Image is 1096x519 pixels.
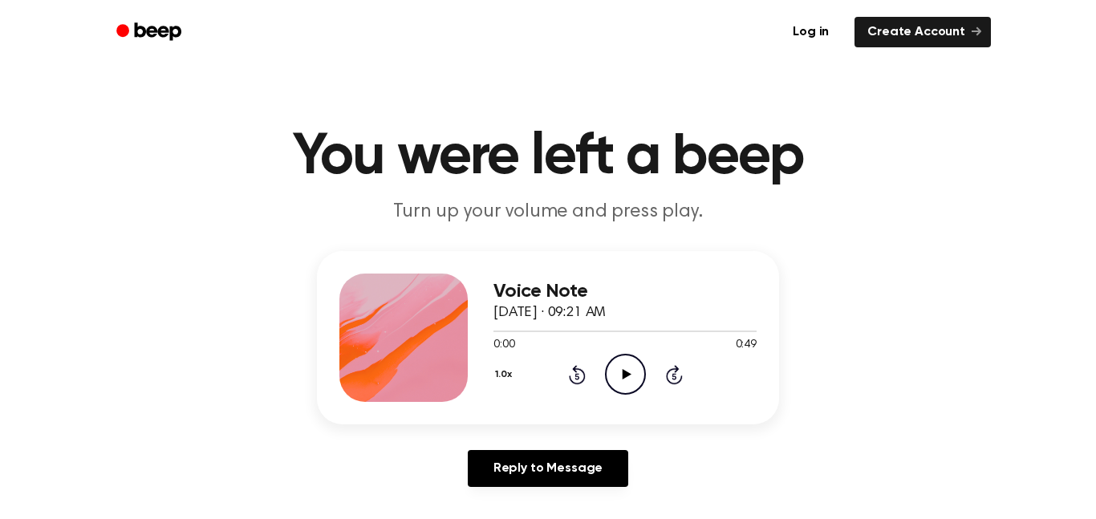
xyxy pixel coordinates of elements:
[105,17,196,48] a: Beep
[493,337,514,354] span: 0:00
[493,306,606,320] span: [DATE] · 09:21 AM
[493,361,518,388] button: 1.0x
[240,199,856,225] p: Turn up your volume and press play.
[468,450,628,487] a: Reply to Message
[137,128,959,186] h1: You were left a beep
[854,17,991,47] a: Create Account
[777,14,845,51] a: Log in
[493,281,757,302] h3: Voice Note
[736,337,757,354] span: 0:49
